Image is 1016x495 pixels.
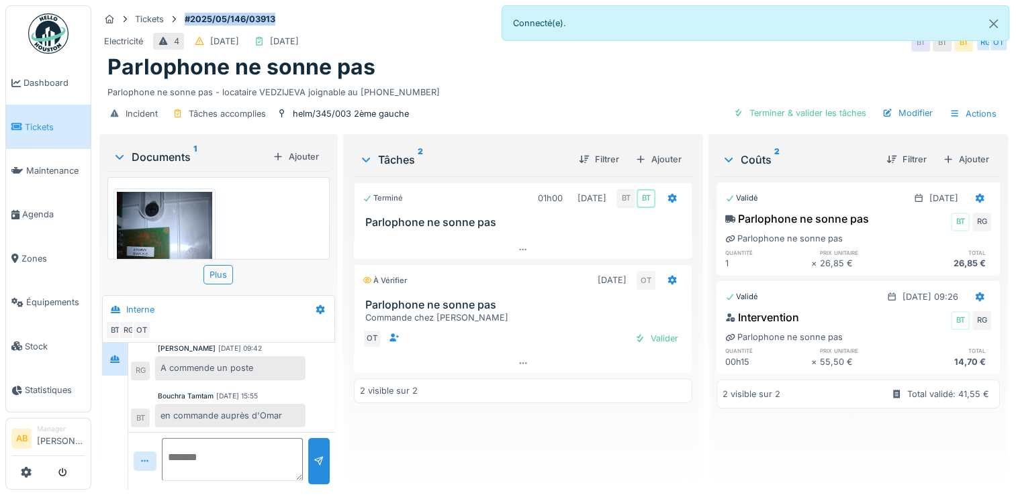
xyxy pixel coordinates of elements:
a: Maintenance [6,149,91,192]
sup: 1 [193,149,197,165]
span: Dashboard [24,76,85,89]
h6: total [905,346,991,355]
div: RG [119,321,138,339]
a: Dashboard [6,61,91,105]
div: Incident [126,107,158,120]
div: OT [132,321,151,339]
sup: 2 [774,152,780,168]
h6: quantité [725,346,811,355]
div: [DATE] [929,192,958,205]
h1: Parlophone ne sonne pas [107,54,375,80]
div: Parlophone ne sonne pas [725,331,843,343]
div: RG [972,311,991,330]
div: Terminer & valider les tâches [728,104,872,122]
div: Electricité [104,35,143,48]
div: BT [954,33,973,52]
div: Tâches [359,152,568,168]
h6: total [905,248,991,257]
div: Parlophone ne sonne pas [725,211,869,227]
div: 26,85 € [905,257,991,270]
div: OT [989,33,1008,52]
a: AB Manager[PERSON_NAME] [11,424,85,456]
div: 4 [174,35,179,48]
div: en commande auprès d'Omar [155,404,306,427]
div: BT [911,33,930,52]
span: Zones [21,252,85,265]
div: Bouchra Tamtam [158,391,214,401]
div: 00h15 [725,355,811,368]
a: Statistiques [6,368,91,412]
div: Terminé [363,192,403,204]
div: BT [951,213,970,231]
div: BT [616,189,635,208]
img: w04zyoik4jw2c2ylcre0v0ddnhg7 [117,192,212,319]
div: [DATE] [578,192,606,205]
div: OT [363,329,381,348]
div: Ajouter [937,150,995,168]
div: 1 [725,257,811,270]
a: Tickets [6,105,91,148]
div: [DATE] 09:42 [218,343,262,353]
div: Tâches accomplies [189,107,266,120]
span: Agenda [22,208,85,221]
div: Coûts [722,152,876,168]
div: [DATE] [210,35,239,48]
button: Close [978,6,1009,42]
div: RG [972,213,991,231]
span: Tickets [25,121,85,133]
div: Parlophone ne sonne pas - locataire VEDZIJEVA joignable au [PHONE_NUMBER] [107,80,1000,99]
div: A commende un poste [155,356,306,380]
div: RG [131,362,150,380]
div: BT [131,408,150,427]
div: Ajouter [267,148,324,166]
img: Badge_color-CXgf-gQk.svg [28,13,68,54]
h3: Parlophone ne sonne pas [365,298,686,311]
div: Manager [37,424,85,434]
div: × [811,257,820,270]
div: [DATE] 15:55 [216,391,258,401]
a: Agenda [6,192,91,236]
div: 01h00 [538,192,563,205]
div: OT [637,271,655,290]
div: RG [976,33,995,52]
div: 26,85 € [820,257,906,270]
div: BT [105,321,124,339]
h6: prix unitaire [820,248,906,257]
a: Zones [6,237,91,280]
div: Documents [113,149,267,165]
div: Connecté(e). [502,5,1010,41]
div: Filtrer [573,150,625,168]
div: BT [951,311,970,330]
div: Valider [629,329,684,347]
sup: 2 [418,152,423,168]
div: 14,70 € [905,355,991,368]
div: Interne [126,303,154,316]
div: À vérifier [363,275,407,286]
div: Plus [203,265,233,284]
div: Validé [725,192,758,204]
div: BT [637,189,655,208]
div: Ajouter [630,150,687,168]
span: Stock [25,340,85,353]
div: [DATE] 09:26 [903,290,958,303]
h6: quantité [725,248,811,257]
div: Validé [725,291,758,302]
div: helm/345/003 2ème gauche [293,107,409,120]
div: [DATE] [270,35,299,48]
div: Tickets [135,13,164,25]
a: Équipements [6,280,91,324]
span: Maintenance [26,164,85,177]
span: Statistiques [25,384,85,396]
li: AB [11,429,32,449]
div: BT [933,33,952,52]
li: [PERSON_NAME] [37,424,85,453]
strong: #2025/05/146/03913 [179,13,281,25]
div: 2 visible sur 2 [723,388,780,400]
div: Intervention [725,309,799,325]
span: Équipements [26,296,85,309]
div: Commande chez [PERSON_NAME] [365,311,686,324]
div: 55,50 € [820,355,906,368]
h3: Parlophone ne sonne pas [365,216,686,229]
a: Stock [6,324,91,368]
div: Actions [943,104,1003,123]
